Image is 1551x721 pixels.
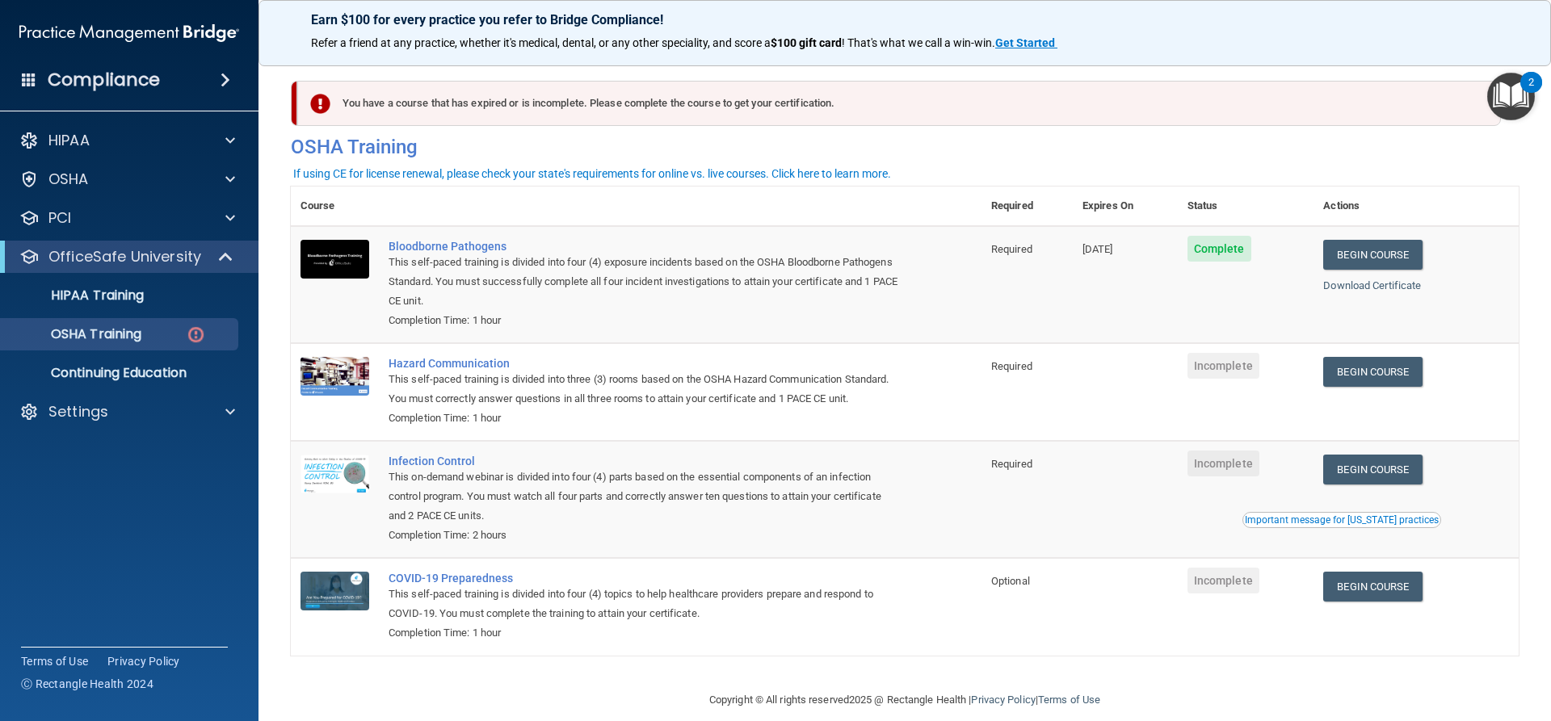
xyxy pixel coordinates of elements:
[48,208,71,228] p: PCI
[1528,82,1534,103] div: 2
[1323,572,1422,602] a: Begin Course
[389,357,901,370] a: Hazard Communication
[1245,515,1439,525] div: Important message for [US_STATE] practices
[48,170,89,189] p: OSHA
[991,575,1030,587] span: Optional
[1487,73,1535,120] button: Open Resource Center, 2 new notifications
[48,69,160,91] h4: Compliance
[291,136,1519,158] h4: OSHA Training
[1242,512,1441,528] button: Read this if you are a dental practitioner in the state of CA
[48,247,201,266] p: OfficeSafe University
[389,409,901,428] div: Completion Time: 1 hour
[995,36,1055,49] strong: Get Started
[1323,240,1422,270] a: Begin Course
[291,166,893,182] button: If using CE for license renewal, please check your state's requirements for online vs. live cours...
[19,17,239,49] img: PMB logo
[311,36,771,49] span: Refer a friend at any practice, whether it's medical, dental, or any other speciality, and score a
[1187,451,1259,476] span: Incomplete
[991,243,1032,255] span: Required
[1314,187,1519,226] th: Actions
[995,36,1057,49] a: Get Started
[389,370,901,409] div: This self-paced training is divided into three (3) rooms based on the OSHA Hazard Communication S...
[991,458,1032,470] span: Required
[293,168,891,179] div: If using CE for license renewal, please check your state's requirements for online vs. live cours...
[1323,279,1421,291] a: Download Certificate
[389,455,901,467] a: Infection Control
[1073,187,1178,226] th: Expires On
[771,36,842,49] strong: $100 gift card
[311,12,1498,27] p: Earn $100 for every practice you refer to Bridge Compliance!
[19,170,235,189] a: OSHA
[310,94,330,114] img: exclamation-circle-solid-danger.72ef9ffc.png
[11,287,144,304] p: HIPAA Training
[291,187,379,226] th: Course
[21,653,88,669] a: Terms of Use
[1038,694,1100,706] a: Terms of Use
[389,623,901,643] div: Completion Time: 1 hour
[389,311,901,330] div: Completion Time: 1 hour
[842,36,995,49] span: ! That's what we call a win-win.
[21,676,153,692] span: Ⓒ Rectangle Health 2024
[389,240,901,253] a: Bloodborne Pathogens
[1323,455,1422,484] a: Begin Course
[389,572,901,585] a: COVID-19 Preparedness
[19,402,235,421] a: Settings
[11,365,231,381] p: Continuing Education
[1178,187,1314,226] th: Status
[389,526,901,545] div: Completion Time: 2 hours
[991,360,1032,372] span: Required
[11,326,141,342] p: OSHA Training
[19,208,235,228] a: PCI
[107,653,180,669] a: Privacy Policy
[981,187,1073,226] th: Required
[1187,568,1259,593] span: Incomplete
[971,694,1035,706] a: Privacy Policy
[1187,236,1251,262] span: Complete
[389,467,901,526] div: This on-demand webinar is divided into four (4) parts based on the essential components of an inf...
[1323,357,1422,387] a: Begin Course
[389,585,901,623] div: This self-paced training is divided into four (4) topics to help healthcare providers prepare and...
[1187,353,1259,379] span: Incomplete
[19,131,235,150] a: HIPAA
[19,247,234,266] a: OfficeSafe University
[297,81,1501,126] div: You have a course that has expired or is incomplete. Please complete the course to get your certi...
[48,402,108,421] p: Settings
[186,325,206,345] img: danger-circle.6113f641.png
[1082,243,1113,255] span: [DATE]
[48,131,90,150] p: HIPAA
[389,253,901,311] div: This self-paced training is divided into four (4) exposure incidents based on the OSHA Bloodborne...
